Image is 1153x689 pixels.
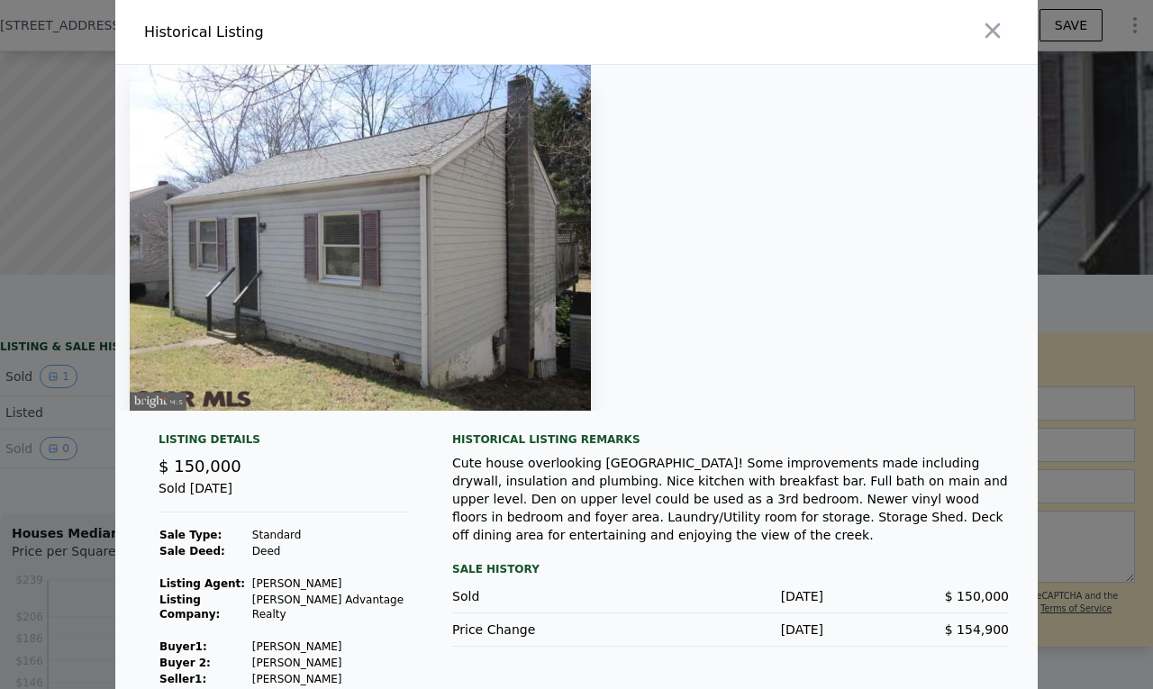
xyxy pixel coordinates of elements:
strong: Buyer 1 : [159,640,207,653]
img: Property Img [130,65,591,411]
td: [PERSON_NAME] Advantage Realty [251,592,409,622]
strong: Listing Agent: [159,577,245,590]
div: Sold [452,587,638,605]
td: [PERSON_NAME] [251,639,409,655]
div: Historical Listing [144,22,569,43]
td: [PERSON_NAME] [251,655,409,671]
div: [DATE] [638,621,823,639]
strong: Listing Company: [159,594,220,621]
td: Deed [251,543,409,559]
div: Price Change [452,621,638,639]
div: Historical Listing remarks [452,432,1009,447]
div: [DATE] [638,587,823,605]
div: Listing Details [159,432,409,454]
strong: Sale Type: [159,529,222,541]
span: $ 150,000 [945,589,1009,603]
strong: Seller 1 : [159,673,206,685]
span: $ 154,900 [945,622,1009,637]
td: Standard [251,527,409,543]
div: Cute house overlooking [GEOGRAPHIC_DATA]! Some improvements made including drywall, insulation an... [452,454,1009,544]
span: $ 150,000 [159,457,241,476]
div: Sold [DATE] [159,479,409,512]
td: [PERSON_NAME] [251,671,409,687]
div: Sale History [452,558,1009,580]
td: [PERSON_NAME] [251,576,409,592]
strong: Buyer 2: [159,657,211,669]
strong: Sale Deed: [159,545,225,558]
